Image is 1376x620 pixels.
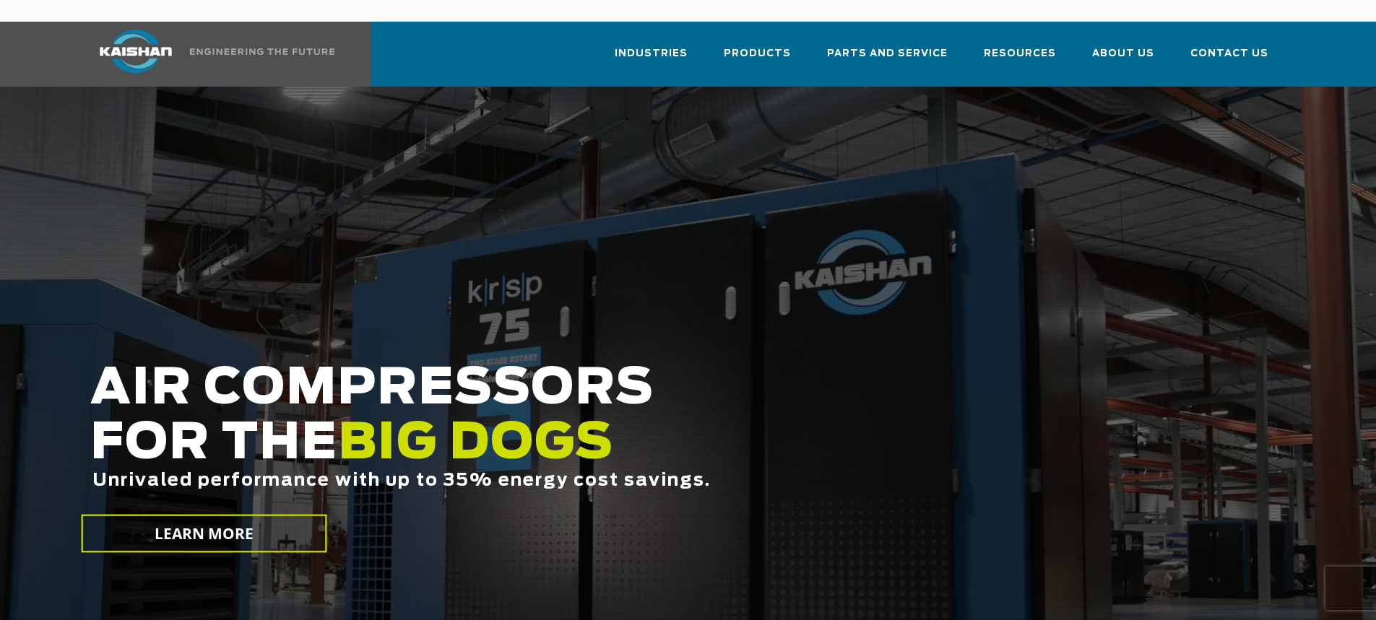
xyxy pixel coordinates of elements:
h2: AIR COMPRESSORS FOR THE [90,362,1084,536]
img: kaishan logo [82,30,190,73]
a: Resources [984,35,1056,84]
span: LEARN MORE [154,523,254,544]
a: LEARN MORE [81,515,326,553]
a: About Us [1092,35,1154,84]
span: Parts and Service [827,45,948,62]
a: Parts and Service [827,35,948,84]
a: Products [724,35,791,84]
span: Resources [984,45,1056,62]
a: Industries [615,35,688,84]
span: Industries [615,45,688,62]
a: Contact Us [1190,35,1268,84]
span: Contact Us [1190,45,1268,62]
span: Products [724,45,791,62]
a: Kaishan USA [82,22,337,87]
img: Engineering the future [190,48,334,55]
span: About Us [1092,45,1154,62]
span: Unrivaled performance with up to 35% energy cost savings. [92,472,711,489]
span: BIG DOGS [338,419,614,468]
